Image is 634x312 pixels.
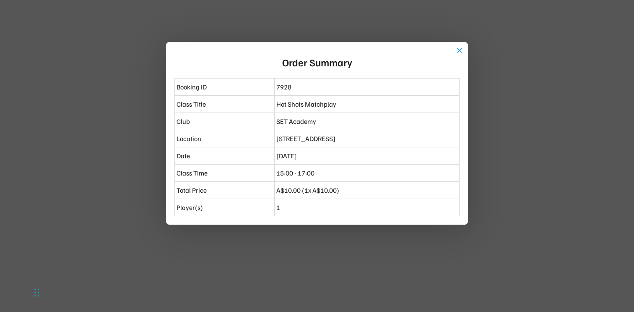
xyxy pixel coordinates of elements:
[177,116,273,126] div: Club
[276,116,457,126] div: SET Academy
[276,168,457,178] div: 15:00 - 17:00
[276,99,457,109] div: Hot Shots Matchplay
[177,82,273,92] div: Booking ID
[276,185,457,195] div: A$10.00 (1x A$10.00)
[177,185,273,195] div: Total Price
[276,151,457,161] div: [DATE]
[177,134,273,144] div: Location
[276,82,457,92] div: 7928
[455,46,464,55] button: close
[282,55,352,70] div: Order Summary
[177,202,273,212] div: Player(s)
[276,202,457,212] div: 1
[177,99,273,109] div: Class Title
[276,134,457,144] div: [STREET_ADDRESS]
[177,168,273,178] div: Class Time
[177,151,273,161] div: Date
